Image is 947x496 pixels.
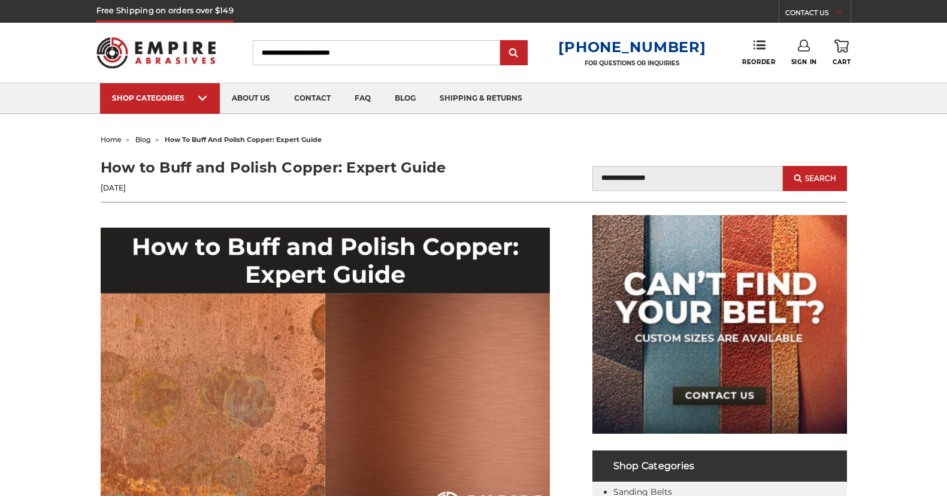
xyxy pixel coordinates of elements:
[833,40,851,66] a: Cart
[833,58,851,66] span: Cart
[135,135,151,144] a: blog
[101,183,474,193] p: [DATE]
[101,157,474,179] h1: How to Buff and Polish Copper: Expert Guide
[785,6,851,23] a: CONTACT US
[742,40,775,65] a: Reorder
[742,58,775,66] span: Reorder
[343,83,383,114] a: faq
[112,93,208,102] div: SHOP CATEGORIES
[558,59,706,67] p: FOR QUESTIONS OR INQUIRIES
[558,38,706,56] a: [PHONE_NUMBER]
[805,174,836,183] span: Search
[165,135,322,144] span: how to buff and polish copper: expert guide
[502,41,526,65] input: Submit
[96,29,216,76] img: Empire Abrasives
[592,215,847,434] img: promo banner for custom belts.
[101,135,122,144] a: home
[282,83,343,114] a: contact
[592,450,847,482] h4: Shop Categories
[428,83,534,114] a: shipping & returns
[791,58,817,66] span: Sign In
[783,166,846,191] button: Search
[383,83,428,114] a: blog
[220,83,282,114] a: about us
